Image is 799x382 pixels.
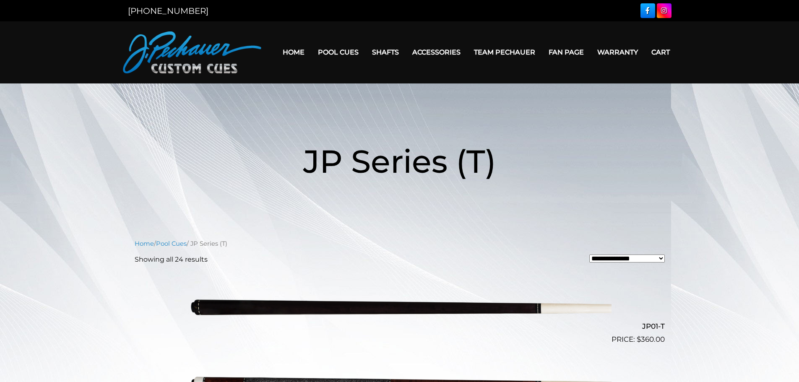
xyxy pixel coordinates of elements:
[156,240,187,247] a: Pool Cues
[303,142,496,181] span: JP Series (T)
[365,42,406,63] a: Shafts
[123,31,261,73] img: Pechauer Custom Cues
[637,335,641,343] span: $
[188,271,612,342] img: JP01-T
[135,319,665,334] h2: JP01-T
[135,239,665,248] nav: Breadcrumb
[128,6,208,16] a: [PHONE_NUMBER]
[406,42,467,63] a: Accessories
[589,255,665,262] select: Shop order
[637,335,665,343] bdi: 360.00
[542,42,591,63] a: Fan Page
[311,42,365,63] a: Pool Cues
[135,240,154,247] a: Home
[135,271,665,345] a: JP01-T $360.00
[591,42,645,63] a: Warranty
[276,42,311,63] a: Home
[467,42,542,63] a: Team Pechauer
[135,255,208,265] p: Showing all 24 results
[645,42,677,63] a: Cart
